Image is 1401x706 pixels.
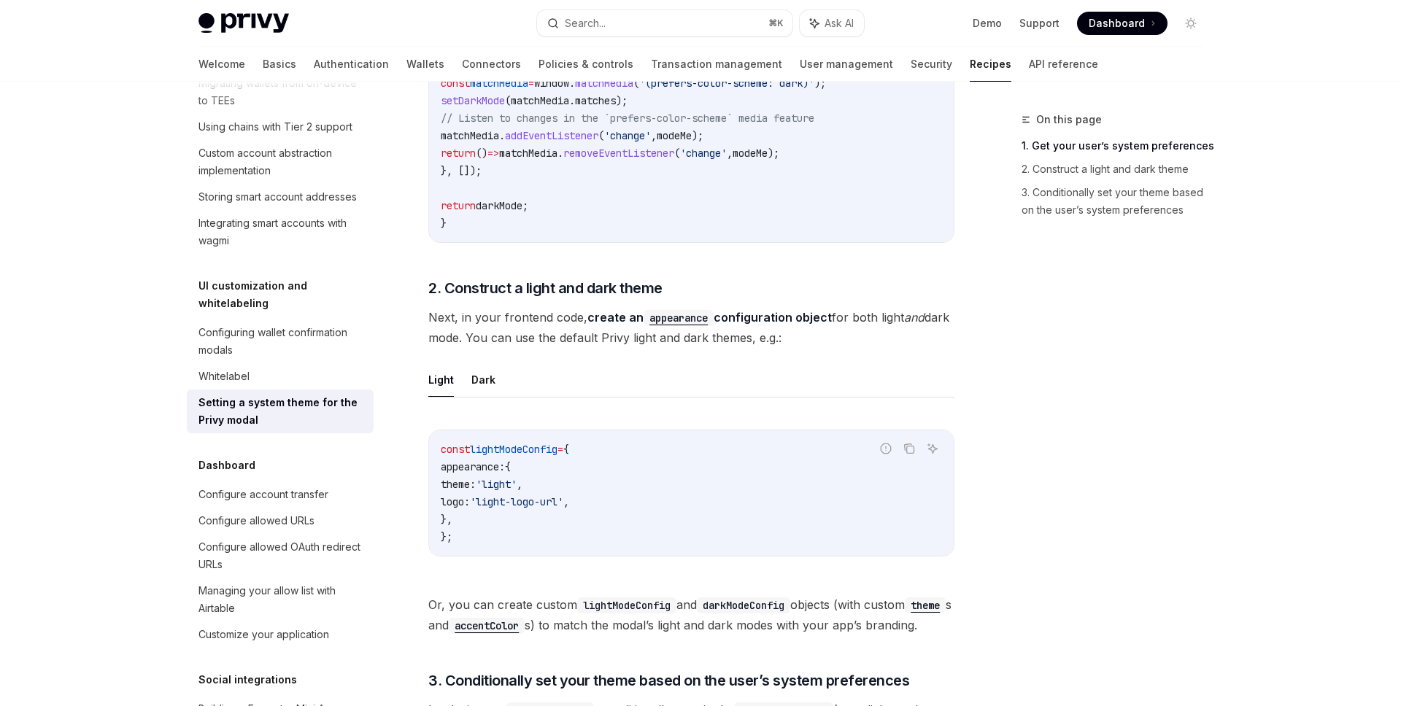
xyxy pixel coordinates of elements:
span: . [557,147,563,160]
a: Transaction management [651,47,782,82]
span: , [651,129,657,142]
div: Configure allowed URLs [198,512,314,529]
button: Copy the contents from the code block [900,439,919,458]
span: modeMe [733,147,768,160]
span: return [441,147,476,160]
a: Recipes [970,47,1011,82]
span: ); [616,94,628,107]
code: lightModeConfig [577,597,676,613]
span: ( [633,77,639,90]
a: Custom account abstraction implementation [187,140,374,184]
h5: UI customization and whitelabeling [198,277,374,312]
a: Integrating smart accounts with wagmi [187,210,374,254]
span: matchMedia [470,77,528,90]
span: const [441,443,470,456]
span: On this page [1036,111,1102,128]
a: Storing smart account addresses [187,184,374,210]
a: Security [911,47,952,82]
span: , [517,478,522,491]
span: window [534,77,569,90]
span: Dashboard [1089,16,1145,31]
span: ( [674,147,680,160]
div: Managing your allow list with Airtable [198,582,365,617]
a: Configure account transfer [187,481,374,508]
span: removeEventListener [563,147,674,160]
div: Customize your application [198,626,329,643]
a: Connectors [462,47,521,82]
a: User management [800,47,893,82]
span: lightModeConfig [470,443,557,456]
span: matches [575,94,616,107]
span: ); [814,77,826,90]
a: Configure allowed OAuth redirect URLs [187,534,374,578]
a: Configuring wallet confirmation modals [187,319,374,363]
span: addEventListener [505,129,598,142]
div: Whitelabel [198,368,250,385]
button: Ask AI [800,10,864,36]
span: theme: [441,478,476,491]
a: Authentication [314,47,389,82]
span: } [441,217,447,230]
a: accentColor [449,618,525,632]
span: = [528,77,534,90]
code: accentColor [449,618,525,634]
button: Dark [471,362,495,397]
code: theme [905,597,946,613]
span: = [557,443,563,456]
span: { [505,460,511,473]
span: () [476,147,487,160]
span: ; [522,199,528,212]
span: ( [598,129,604,142]
span: 'change' [604,129,651,142]
a: Basics [263,47,296,82]
div: Search... [565,15,606,32]
a: Wallets [406,47,444,82]
span: matchMedia [441,129,499,142]
h5: Dashboard [198,457,255,474]
span: ⌘ K [768,18,784,29]
span: . [569,94,575,107]
span: Or, you can create custom and objects (with custom s and s) to match the modal’s light and dark m... [428,594,954,635]
a: Welcome [198,47,245,82]
a: 2. Construct a light and dark theme [1022,158,1214,181]
span: darkMode [476,199,522,212]
span: { [563,443,569,456]
span: 2. Construct a light and dark theme [428,278,663,298]
a: Configure allowed URLs [187,508,374,534]
a: Using chains with Tier 2 support [187,114,374,140]
div: Setting a system theme for the Privy modal [198,394,365,429]
span: 'change' [680,147,727,160]
span: ( [505,94,511,107]
span: . [569,77,575,90]
span: }, []); [441,164,482,177]
button: Search...⌘K [537,10,792,36]
div: Integrating smart accounts with wagmi [198,214,365,249]
a: Setting a system theme for the Privy modal [187,389,374,433]
span: , [727,147,733,160]
span: return [441,199,476,212]
button: Report incorrect code [876,439,895,458]
a: create anappearanceconfiguration object [587,310,832,325]
a: 1. Get your user’s system preferences [1022,134,1214,158]
em: and [904,310,925,325]
code: appearance [644,310,714,326]
span: ); [692,129,703,142]
a: Dashboard [1077,12,1167,35]
span: => [487,147,499,160]
a: Demo [973,16,1002,31]
span: Ask AI [825,16,854,31]
a: API reference [1029,47,1098,82]
span: '(prefers-color-scheme: dark)' [639,77,814,90]
span: matchMedia [511,94,569,107]
span: // Listen to changes in the `prefers-color-scheme` media feature [441,112,814,125]
span: . [499,129,505,142]
a: Policies & controls [539,47,633,82]
span: appearance: [441,460,505,473]
span: const [441,77,470,90]
a: Managing your allow list with Airtable [187,578,374,621]
span: Next, in your frontend code, for both light dark mode. You can use the default Privy light and da... [428,307,954,348]
span: setDarkMode [441,94,505,107]
span: 3. Conditionally set your theme based on the user’s system preferences [428,670,909,691]
div: Configuring wallet confirmation modals [198,324,365,359]
a: theme [905,597,946,612]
